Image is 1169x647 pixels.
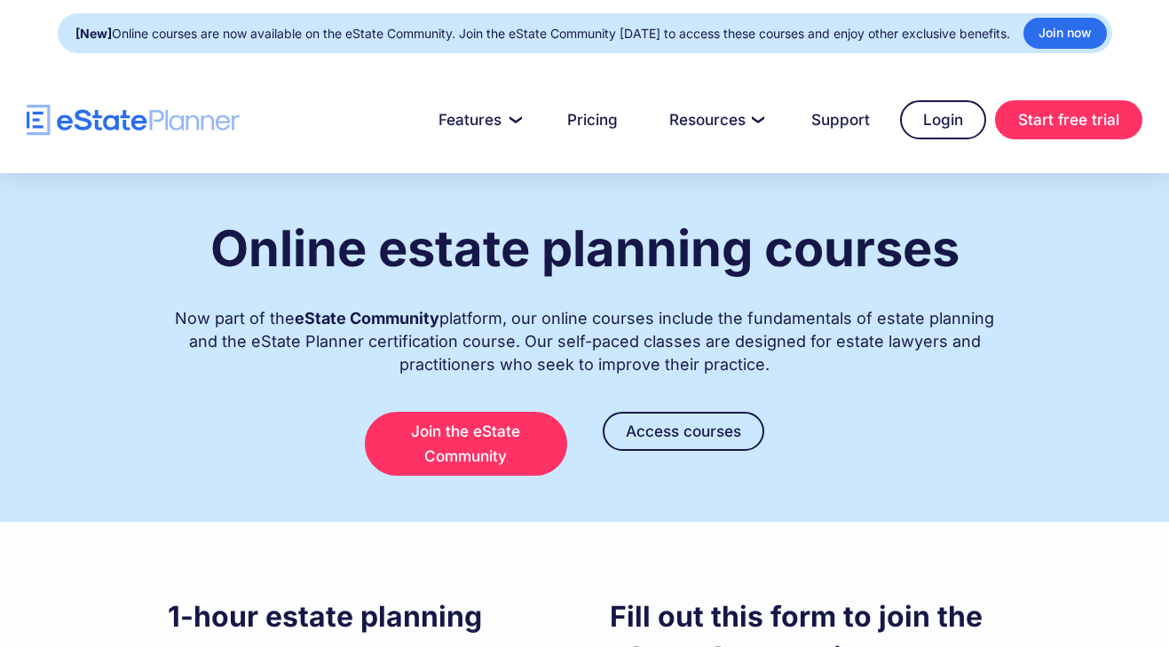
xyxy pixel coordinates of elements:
strong: [New] [75,26,112,41]
a: Pricing [546,102,639,138]
a: Login [900,100,986,139]
a: Start free trial [995,100,1142,139]
div: Online courses are now available on the eState Community. Join the eState Community [DATE] to acc... [75,21,1010,46]
h1: Online estate planning courses [210,221,960,276]
a: Resources [648,102,781,138]
a: Features [417,102,537,138]
strong: eState Community [295,309,439,327]
div: Now part of the platform, our online courses include the fundamentals of estate planning and the ... [168,289,1002,376]
a: Access courses [603,412,764,451]
a: Join the eState Community [365,412,567,476]
a: Support [790,102,891,138]
a: Join now [1023,18,1107,49]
